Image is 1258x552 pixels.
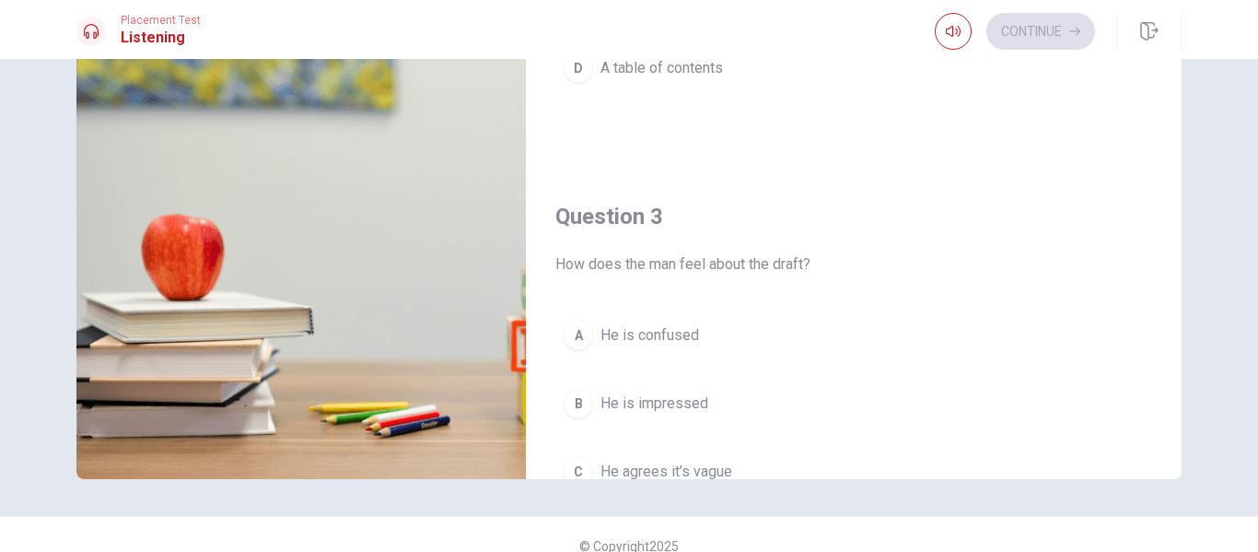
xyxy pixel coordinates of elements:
h1: Listening [121,27,201,49]
span: Placement Test [121,14,201,27]
img: Discussing a New Project Proposal [76,30,526,479]
span: He is confused [600,324,699,346]
div: B [564,389,593,418]
button: DA table of contents [555,45,1152,91]
div: D [564,53,593,83]
button: BHe is impressed [555,381,1152,427]
button: CHe agrees it’s vague [555,449,1152,495]
span: He is impressed [600,393,708,415]
span: How does the man feel about the draft? [555,253,1152,276]
button: AHe is confused [555,312,1152,358]
div: A [564,321,593,350]
span: A table of contents [600,57,723,79]
h4: Question 3 [555,202,1152,231]
span: He agrees it’s vague [600,461,732,483]
div: C [564,457,593,487]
